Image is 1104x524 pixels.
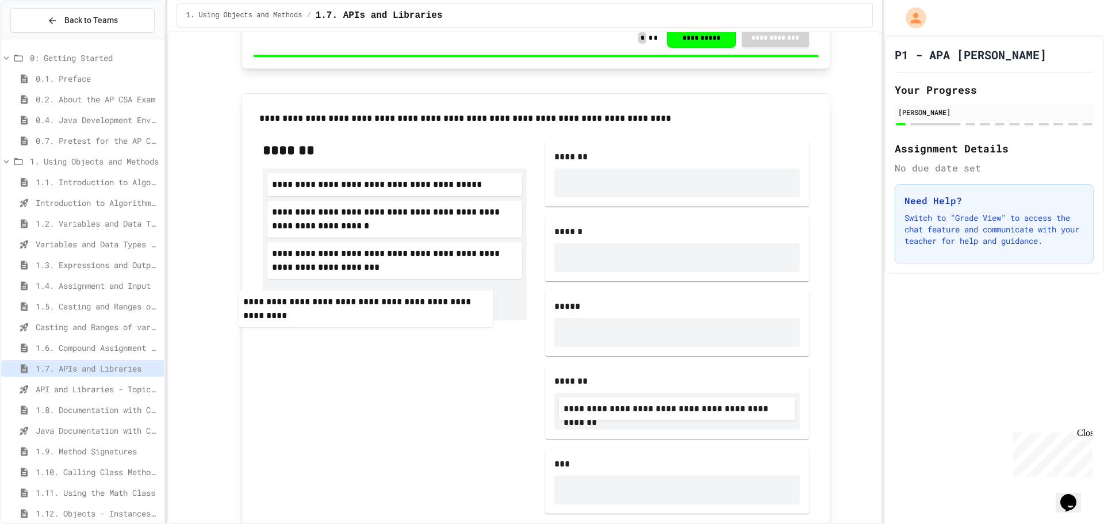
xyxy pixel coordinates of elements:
span: Casting and Ranges of variables - Quiz [36,321,159,333]
span: 0.1. Preface [36,72,159,85]
span: Back to Teams [64,14,118,26]
div: Chat with us now!Close [5,5,79,73]
div: No due date set [895,161,1094,175]
button: Back to Teams [10,8,155,33]
span: Java Documentation with Comments - Topic 1.8 [36,424,159,437]
span: 1.6. Compound Assignment Operators [36,342,159,354]
span: 0.2. About the AP CSA Exam [36,93,159,105]
span: 1.8. Documentation with Comments and Preconditions [36,404,159,416]
h1: P1 - APA [PERSON_NAME] [895,47,1046,63]
h2: Your Progress [895,82,1094,98]
span: 1. Using Objects and Methods [30,155,159,167]
span: Variables and Data Types - Quiz [36,238,159,250]
span: 1.11. Using the Math Class [36,487,159,499]
div: My Account [894,5,929,31]
span: 1.5. Casting and Ranges of Values [36,300,159,312]
span: 0.4. Java Development Environments [36,114,159,126]
div: [PERSON_NAME] [898,107,1090,117]
span: Introduction to Algorithms, Programming, and Compilers [36,197,159,209]
span: 1.10. Calling Class Methods [36,466,159,478]
span: / [306,11,310,20]
span: 0: Getting Started [30,52,159,64]
p: Switch to "Grade View" to access the chat feature and communicate with your teacher for help and ... [904,212,1084,247]
span: 0.7. Pretest for the AP CSA Exam [36,135,159,147]
span: 1.3. Expressions and Output [New] [36,259,159,271]
h2: Assignment Details [895,140,1094,156]
span: 1.9. Method Signatures [36,445,159,457]
iframe: chat widget [1056,478,1092,512]
iframe: chat widget [1009,428,1092,477]
span: 1.1. Introduction to Algorithms, Programming, and Compilers [36,176,159,188]
span: API and Libraries - Topic 1.7 [36,383,159,395]
span: 1.2. Variables and Data Types [36,217,159,230]
h3: Need Help? [904,194,1084,208]
span: 1.7. APIs and Libraries [316,9,443,22]
span: 1.12. Objects - Instances of Classes [36,507,159,519]
span: 1. Using Objects and Methods [186,11,302,20]
span: 1.7. APIs and Libraries [36,362,159,374]
span: 1.4. Assignment and Input [36,280,159,292]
